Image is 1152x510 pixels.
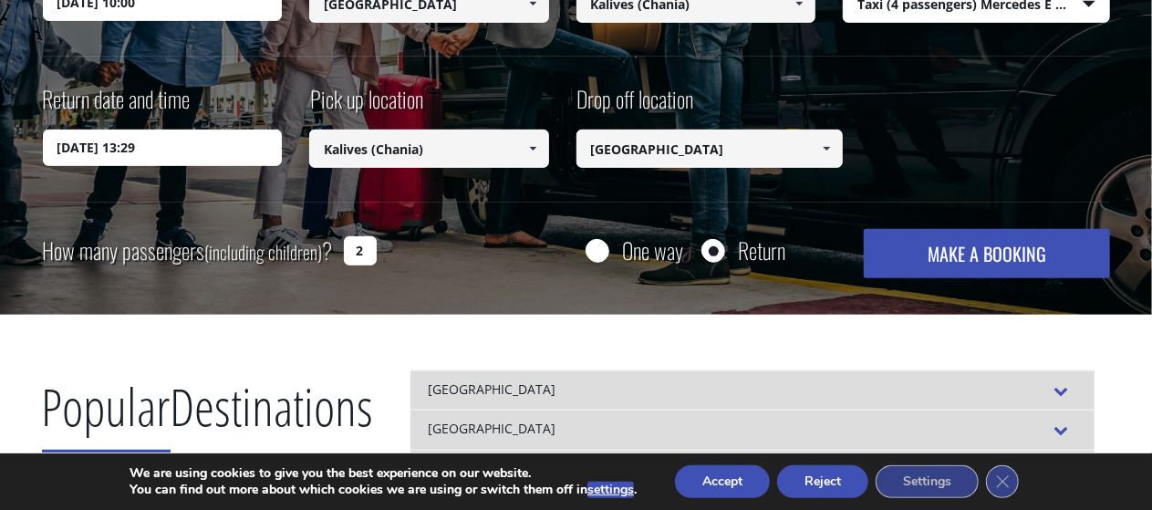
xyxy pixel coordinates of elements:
[576,83,694,130] label: Drop off location
[777,465,868,498] button: Reject
[576,130,844,168] input: Select drop-off location
[864,229,1109,278] button: MAKE A BOOKING
[410,370,1095,411] div: [GEOGRAPHIC_DATA]
[309,130,549,168] input: Select pickup location
[205,238,323,265] small: (including children)
[43,229,333,274] label: How many passengers ?
[986,465,1019,498] button: Close GDPR Cookie Banner
[130,482,637,498] p: You can find out more about which cookies we are using or switch them off in .
[42,370,374,469] h2: Destinations
[622,239,683,262] label: One way
[587,482,634,498] button: settings
[675,465,770,498] button: Accept
[410,410,1095,450] div: [GEOGRAPHIC_DATA]
[876,465,979,498] button: Settings
[42,371,171,455] span: Popular
[410,450,1095,490] div: [GEOGRAPHIC_DATA] ([GEOGRAPHIC_DATA], [GEOGRAPHIC_DATA])
[517,130,547,168] a: Show All Items
[812,130,842,168] a: Show All Items
[309,83,423,130] label: Pick up location
[738,239,785,262] label: Return
[130,465,637,482] p: We are using cookies to give you the best experience on our website.
[43,83,191,130] label: Return date and time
